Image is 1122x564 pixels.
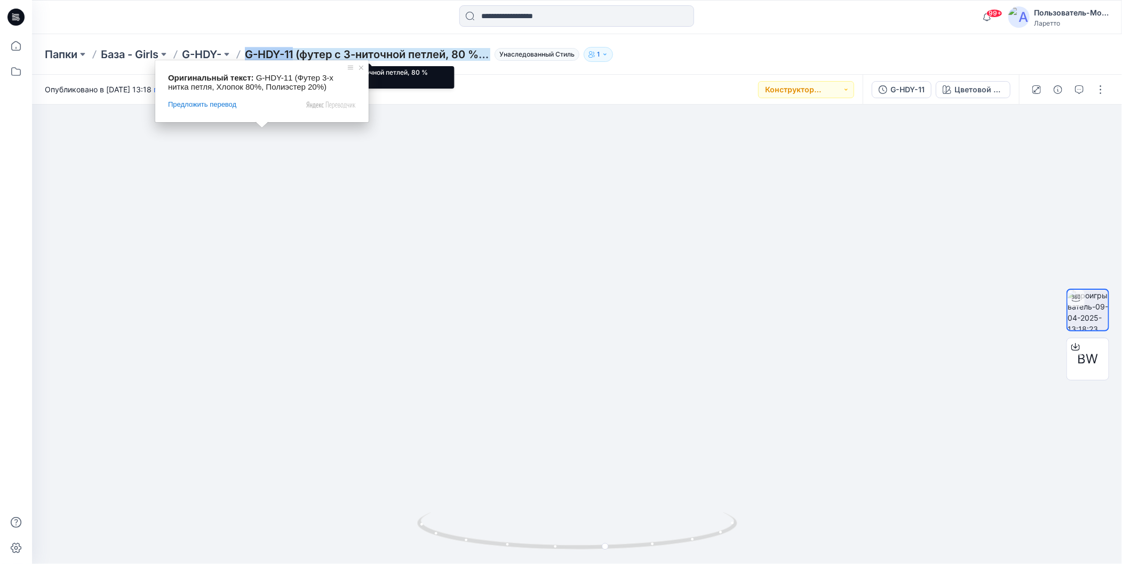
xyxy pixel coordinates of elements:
[986,9,1002,18] span: 99+
[245,48,614,61] ya-tr-span: G-HDY-11 (футер с 3-ниточной петлей, 80 % хлопок, 20 % полиэстер)
[45,48,77,61] ya-tr-span: Папки
[954,85,1015,94] ya-tr-span: Цветовой путь 1
[101,48,158,61] ya-tr-span: База - Girls
[168,73,254,82] span: Оригинальный текст:
[168,100,236,109] span: Предложить перевод
[490,47,579,62] button: Унаследованный Стиль
[1049,81,1067,98] button: Подробные сведения
[182,47,221,62] a: G-HDY-
[584,47,613,62] button: 1
[45,85,152,94] ya-tr-span: Опубликовано в [DATE] 13:18
[45,47,77,62] a: Папки
[1034,19,1060,27] ya-tr-span: Ларетто
[154,85,263,94] a: пользователем-модератором
[182,48,221,61] ya-tr-span: G-HDY-
[168,73,336,91] span: G-HDY-11 (Футер 3-х нитка петля, Хлопок 80%, Полиэстер 20%)
[1008,6,1030,28] img: аватар
[499,50,575,59] ya-tr-span: Унаследованный Стиль
[936,81,1010,98] button: Цветовой путь 1
[890,85,925,94] ya-tr-span: G-HDY-11
[101,47,158,62] a: База - Girls
[1068,290,1108,330] img: проигрыватель-09-04-2025-13:18:23
[597,49,600,60] p: 1
[872,81,932,98] button: G-HDY-11
[1078,351,1099,367] ya-tr-span: BW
